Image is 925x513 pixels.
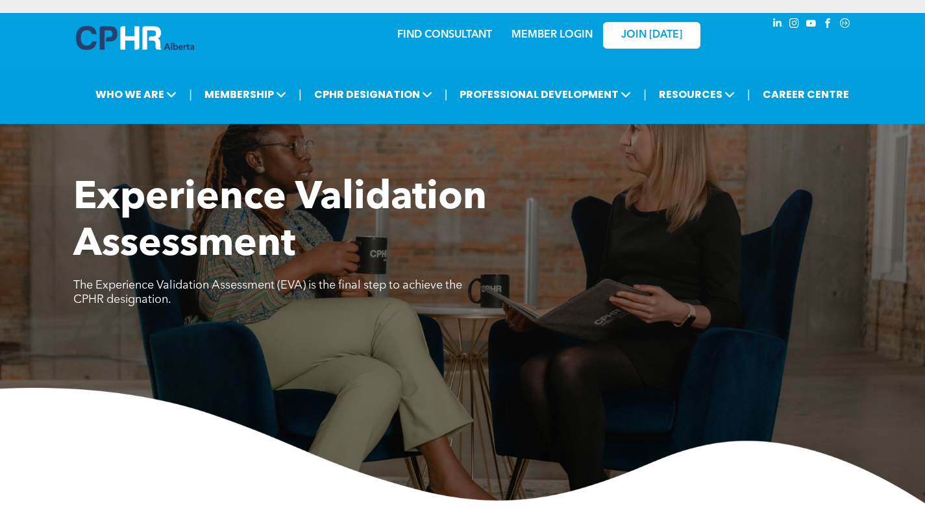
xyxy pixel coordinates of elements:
a: youtube [804,16,819,34]
img: A blue and white logo for cp alberta [76,26,194,50]
span: Experience Validation Assessment [73,179,487,265]
span: WHO WE ARE [92,82,180,106]
li: | [299,81,302,108]
a: linkedin [771,16,785,34]
li: | [747,81,750,108]
a: facebook [821,16,835,34]
span: MEMBERSHIP [201,82,290,106]
span: The Experience Validation Assessment (EVA) is the final step to achieve the CPHR designation. [73,280,462,305]
a: instagram [787,16,802,34]
a: FIND CONSULTANT [397,30,492,40]
li: | [445,81,448,108]
a: CAREER CENTRE [759,82,853,106]
li: | [189,81,192,108]
span: PROFESSIONAL DEVELOPMENT [456,82,635,106]
span: JOIN [DATE] [621,29,682,42]
span: RESOURCES [655,82,739,106]
a: JOIN [DATE] [603,22,700,49]
a: Social network [838,16,852,34]
li: | [643,81,647,108]
span: CPHR DESIGNATION [310,82,436,106]
a: MEMBER LOGIN [512,30,593,40]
